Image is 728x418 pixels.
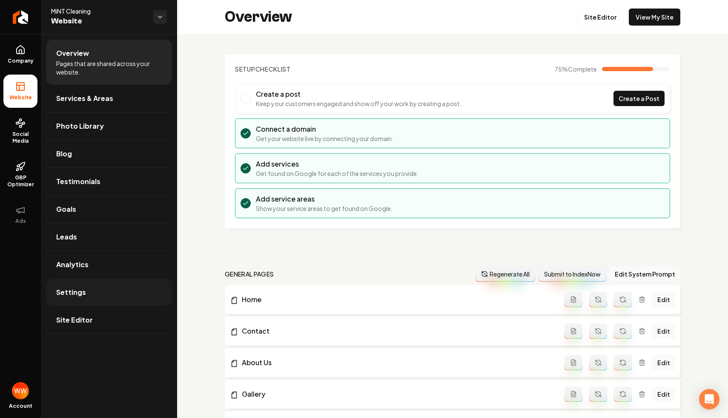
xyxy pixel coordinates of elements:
[3,198,37,231] button: Ads
[652,355,675,370] a: Edit
[56,149,72,159] span: Blog
[56,48,89,58] span: Overview
[652,292,675,307] a: Edit
[476,266,535,282] button: Regenerate All
[12,218,29,225] span: Ads
[46,112,172,140] a: Photo Library
[577,9,624,26] a: Site Editor
[56,315,93,325] span: Site Editor
[565,355,582,370] button: Add admin page prompt
[12,382,29,399] button: Open user button
[256,159,418,169] h3: Add services
[230,326,565,336] a: Contact
[46,223,172,251] a: Leads
[652,323,675,339] a: Edit
[629,9,680,26] a: View My Site
[619,94,659,103] span: Create a Post
[610,266,680,282] button: Edit System Prompt
[699,389,719,409] div: Open Intercom Messenger
[46,85,172,112] a: Services & Areas
[230,389,565,399] a: Gallery
[12,382,29,399] img: Will Wallace
[56,287,86,297] span: Settings
[230,294,565,305] a: Home
[3,155,37,195] a: GBP Optimizer
[4,58,37,64] span: Company
[568,65,597,73] span: Complete
[3,131,37,144] span: Social Media
[56,176,100,187] span: Testimonials
[51,7,146,15] span: MiNT Cleaning
[56,59,162,76] span: Pages that are shared across your website.
[3,38,37,71] a: Company
[3,174,37,188] span: GBP Optimizer
[56,93,113,104] span: Services & Areas
[256,204,393,213] p: Show your service areas to get found on Google.
[56,121,104,131] span: Photo Library
[51,15,146,27] span: Website
[46,196,172,223] a: Goals
[56,204,76,214] span: Goals
[565,386,582,402] button: Add admin page prompt
[565,292,582,307] button: Add admin page prompt
[539,266,606,282] button: Submit to IndexNow
[613,91,665,106] a: Create a Post
[56,259,89,270] span: Analytics
[230,357,565,368] a: About Us
[256,124,393,134] h3: Connect a domain
[235,65,255,73] span: Setup
[256,169,418,178] p: Get found on Google for each of the services you provide.
[225,270,274,278] h2: general pages
[46,140,172,167] a: Blog
[46,168,172,195] a: Testimonials
[256,194,393,204] h3: Add service areas
[225,9,292,26] h2: Overview
[46,279,172,306] a: Settings
[46,306,172,334] a: Site Editor
[6,94,35,101] span: Website
[256,134,393,143] p: Get your website live by connecting your domain.
[256,99,461,108] p: Keep your customers engaged and show off your work by creating a post.
[13,10,29,24] img: Rebolt Logo
[56,232,77,242] span: Leads
[46,251,172,278] a: Analytics
[3,111,37,151] a: Social Media
[565,323,582,339] button: Add admin page prompt
[9,403,32,409] span: Account
[235,65,291,73] h2: Checklist
[256,89,461,99] h3: Create a post
[652,386,675,402] a: Edit
[555,65,597,73] span: 75 %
